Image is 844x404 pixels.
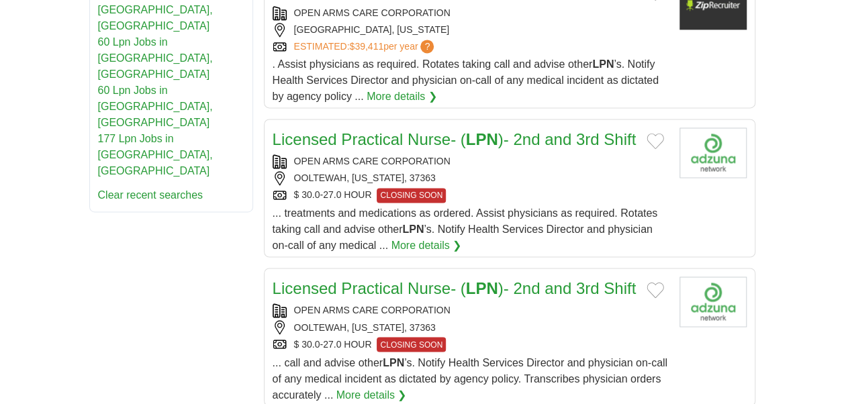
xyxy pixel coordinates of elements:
[273,6,669,20] div: OPEN ARMS CARE CORPORATION
[273,320,669,334] div: OOLTEWAH, [US_STATE], 37363
[679,128,747,178] img: Company logo
[273,58,659,102] span: . Assist physicians as required. Rotates taking call and advise other ’s. Notify Health Services ...
[377,337,446,352] span: CLOSING SOON
[98,133,213,176] a: 177 Lpn Jobs in [GEOGRAPHIC_DATA], [GEOGRAPHIC_DATA]
[273,207,658,251] span: ... treatments and medications as ordered. Assist physicians as required. Rotates taking call and...
[336,387,407,403] a: More details ❯
[420,40,434,53] span: ?
[383,356,404,368] strong: LPN
[402,223,424,235] strong: LPN
[647,282,664,298] button: Add to favorite jobs
[273,154,669,168] div: OPEN ARMS CARE CORPORATION
[98,36,213,80] a: 60 Lpn Jobs in [GEOGRAPHIC_DATA], [GEOGRAPHIC_DATA]
[98,189,203,201] a: Clear recent searches
[349,41,383,52] span: $39,411
[466,279,498,297] strong: LPN
[647,133,664,149] button: Add to favorite jobs
[273,303,669,317] div: OPEN ARMS CARE CORPORATION
[466,130,498,148] strong: LPN
[592,58,614,70] strong: LPN
[273,188,669,203] div: $ 30.0-27.0 HOUR
[273,356,667,400] span: ... call and advise other ’s. Notify Health Services Director and physician on-call of any medica...
[273,171,669,185] div: OOLTEWAH, [US_STATE], 37363
[679,276,747,327] img: Company logo
[273,130,637,148] a: Licensed Practical Nurse- (LPN)- 2nd and 3rd Shift
[98,85,213,128] a: 60 Lpn Jobs in [GEOGRAPHIC_DATA], [GEOGRAPHIC_DATA]
[273,337,669,352] div: $ 30.0-27.0 HOUR
[391,238,461,254] a: More details ❯
[377,188,446,203] span: CLOSING SOON
[273,279,637,297] a: Licensed Practical Nurse- (LPN)- 2nd and 3rd Shift
[294,40,437,54] a: ESTIMATED:$39,411per year?
[273,23,669,37] div: [GEOGRAPHIC_DATA], [US_STATE]
[367,89,437,105] a: More details ❯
